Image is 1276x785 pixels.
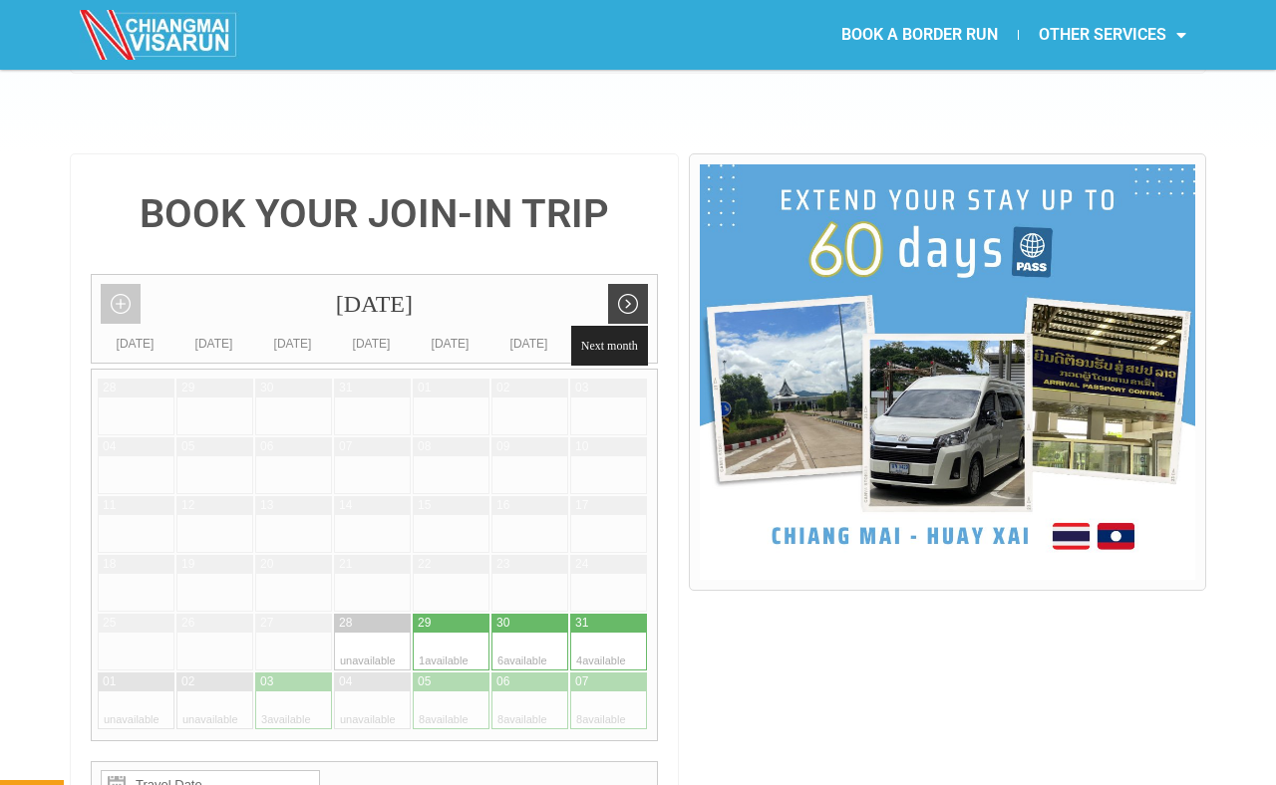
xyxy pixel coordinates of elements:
[571,326,648,366] span: Next month
[821,12,1018,58] a: BOOK A BORDER RUN
[103,673,116,690] div: 01
[496,438,509,455] div: 09
[418,497,431,514] div: 15
[339,497,352,514] div: 14
[181,615,194,632] div: 26
[575,556,588,573] div: 24
[339,615,352,632] div: 28
[103,438,116,455] div: 04
[418,556,431,573] div: 22
[575,673,588,690] div: 07
[181,497,194,514] div: 12
[638,12,1206,58] nav: Menu
[103,380,116,396] div: 28
[568,334,647,354] div: [DATE]
[260,673,273,690] div: 03
[92,275,657,334] div: [DATE]
[260,438,273,455] div: 06
[103,556,116,573] div: 18
[1019,12,1206,58] a: OTHER SERVICES
[339,438,352,455] div: 07
[339,673,352,690] div: 04
[411,334,489,354] div: [DATE]
[575,615,588,632] div: 31
[181,438,194,455] div: 05
[496,380,509,396] div: 02
[260,497,273,514] div: 13
[418,673,431,690] div: 05
[181,673,194,690] div: 02
[339,380,352,396] div: 31
[103,497,116,514] div: 11
[496,556,509,573] div: 23
[260,380,273,396] div: 30
[339,556,352,573] div: 21
[103,615,116,632] div: 25
[575,380,588,396] div: 03
[608,284,648,324] a: Next month
[96,334,174,354] div: [DATE]
[575,497,588,514] div: 17
[332,334,411,354] div: [DATE]
[181,380,194,396] div: 29
[260,615,273,632] div: 27
[174,334,253,354] div: [DATE]
[91,194,658,234] h4: BOOK YOUR JOIN-IN TRIP
[575,438,588,455] div: 10
[418,380,431,396] div: 01
[496,673,509,690] div: 06
[260,556,273,573] div: 20
[496,497,509,514] div: 16
[253,334,332,354] div: [DATE]
[181,556,194,573] div: 19
[418,438,431,455] div: 08
[489,334,568,354] div: [DATE]
[418,615,431,632] div: 29
[496,615,509,632] div: 30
